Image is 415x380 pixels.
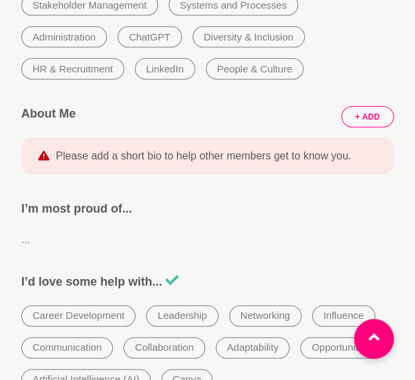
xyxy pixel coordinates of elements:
h3: About Me [21,106,394,122]
h3: I’m most proud of... [21,201,394,217]
span: Please add a short bio to help other members get to know you. [56,148,351,164]
p: ... [21,232,394,248]
button: + ADD [341,106,394,128]
h3: I’d love some help with... [21,274,394,290]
